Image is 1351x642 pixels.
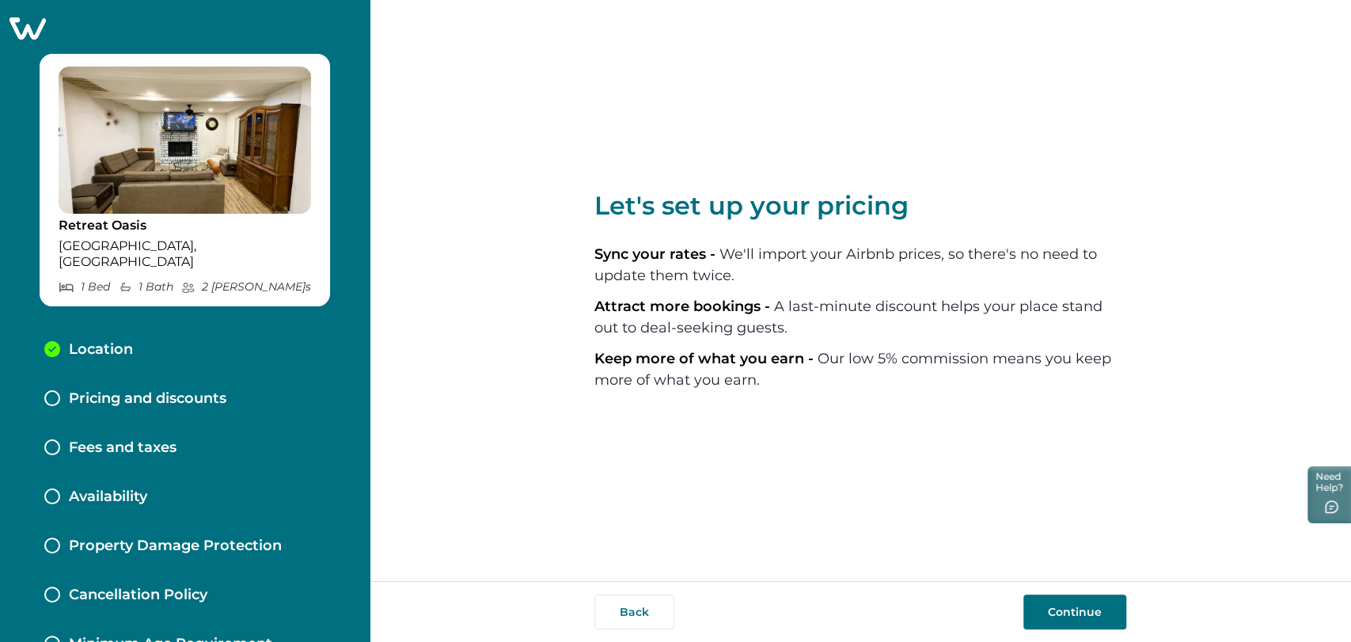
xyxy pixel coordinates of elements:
[594,348,1126,391] li: Our low 5% commission means you keep more of what you earn.
[181,280,311,294] p: 2 [PERSON_NAME] s
[59,280,110,294] p: 1 Bed
[69,439,176,457] p: Fees and taxes
[594,296,1126,339] li: A last-minute discount helps your place stand out to deal-seeking guests.
[1023,595,1126,629] button: Continue
[594,298,774,315] span: Attract more bookings -
[594,350,818,367] span: Keep more of what you earn -
[594,244,1126,287] li: We'll import your Airbnb prices, so there's no need to update them twice.
[69,587,207,604] p: Cancellation Policy
[119,280,173,294] p: 1 Bath
[59,238,311,269] p: [GEOGRAPHIC_DATA], [GEOGRAPHIC_DATA]
[69,488,147,506] p: Availability
[69,341,133,359] p: Location
[594,190,1126,222] p: Let's set up your pricing
[594,595,674,629] button: Back
[69,390,226,408] p: Pricing and discounts
[594,245,719,263] span: Sync your rates -
[59,66,311,214] img: propertyImage_Retreat Oasis
[59,218,311,234] p: Retreat Oasis
[69,538,282,555] p: Property Damage Protection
